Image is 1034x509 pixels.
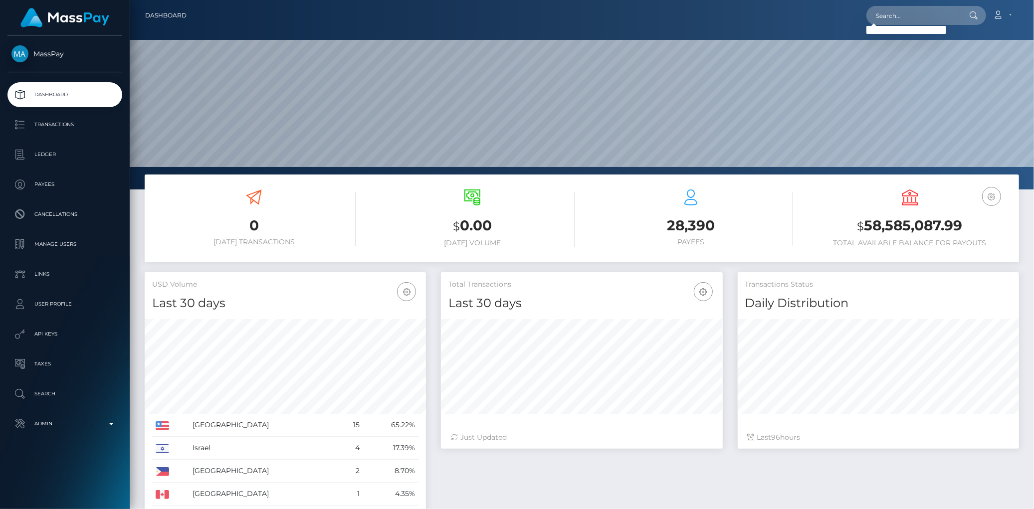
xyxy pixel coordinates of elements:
[339,437,363,460] td: 4
[189,437,339,460] td: Israel
[152,238,356,246] h6: [DATE] Transactions
[156,421,169,430] img: US.png
[7,172,122,197] a: Payees
[453,219,460,233] small: $
[7,49,122,58] span: MassPay
[857,219,864,233] small: $
[152,295,418,312] h4: Last 30 days
[7,262,122,287] a: Links
[7,112,122,137] a: Transactions
[448,295,715,312] h4: Last 30 days
[363,437,419,460] td: 17.39%
[152,280,418,290] h5: USD Volume
[189,414,339,437] td: [GEOGRAPHIC_DATA]
[363,414,419,437] td: 65.22%
[7,202,122,227] a: Cancellations
[590,216,793,235] h3: 28,390
[808,239,1012,247] h6: Total Available Balance for Payouts
[7,82,122,107] a: Dashboard
[363,483,419,506] td: 4.35%
[451,432,712,443] div: Just Updated
[7,142,122,167] a: Ledger
[156,444,169,453] img: IL.png
[11,147,118,162] p: Ledger
[7,232,122,257] a: Manage Users
[11,207,118,222] p: Cancellations
[11,237,118,252] p: Manage Users
[189,483,339,506] td: [GEOGRAPHIC_DATA]
[590,238,793,246] h6: Payees
[156,490,169,499] img: CA.png
[189,460,339,483] td: [GEOGRAPHIC_DATA]
[7,292,122,317] a: User Profile
[11,297,118,312] p: User Profile
[7,411,122,436] a: Admin
[11,386,118,401] p: Search
[145,5,187,26] a: Dashboard
[448,280,715,290] h5: Total Transactions
[339,483,363,506] td: 1
[745,280,1012,290] h5: Transactions Status
[156,467,169,476] img: PH.png
[866,6,960,25] input: Search...
[11,356,118,371] p: Taxes
[11,177,118,192] p: Payees
[7,351,122,376] a: Taxes
[11,267,118,282] p: Links
[7,322,122,346] a: API Keys
[11,117,118,132] p: Transactions
[11,87,118,102] p: Dashboard
[11,416,118,431] p: Admin
[11,45,28,62] img: MassPay
[339,414,363,437] td: 15
[152,216,356,235] h3: 0
[7,381,122,406] a: Search
[371,239,574,247] h6: [DATE] Volume
[339,460,363,483] td: 2
[745,295,1012,312] h4: Daily Distribution
[808,216,1012,236] h3: 58,585,087.99
[371,216,574,236] h3: 0.00
[11,327,118,341] p: API Keys
[20,8,109,27] img: MassPay Logo
[748,432,1009,443] div: Last hours
[772,433,781,442] span: 96
[363,460,419,483] td: 8.70%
